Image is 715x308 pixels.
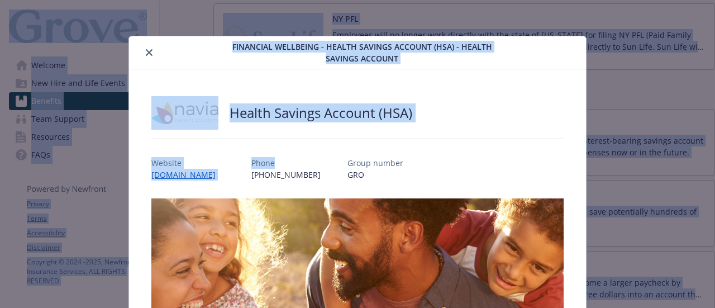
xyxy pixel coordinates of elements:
img: Navia Benefit Solutions [151,96,218,130]
p: GRO [347,169,403,181]
p: Website [151,157,225,169]
p: Phone [251,157,321,169]
p: Group number [347,157,403,169]
button: close [142,46,156,59]
p: [PHONE_NUMBER] [251,169,321,181]
h2: Health Savings Account (HSA) [230,103,412,122]
span: Financial Wellbeing - Health Savings Account (HSA) - Health Savings Account [228,41,497,64]
a: [DOMAIN_NAME] [151,169,225,180]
